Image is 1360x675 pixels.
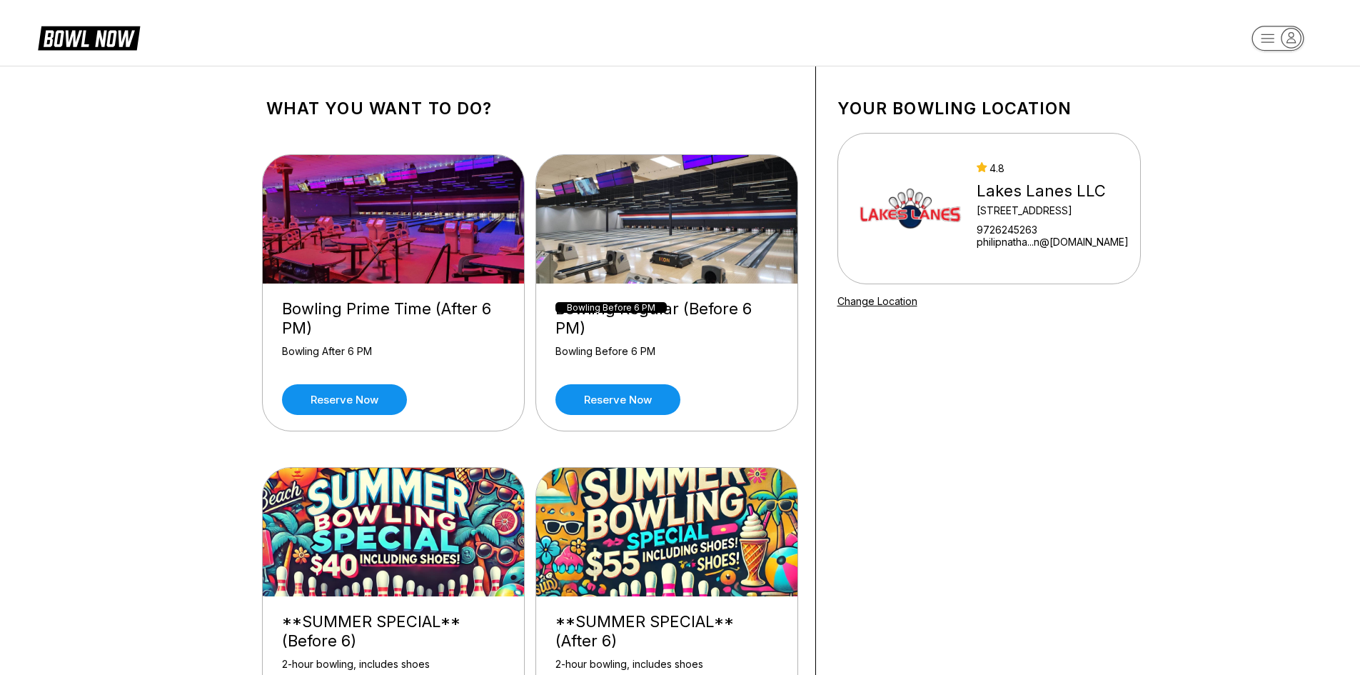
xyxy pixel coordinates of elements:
[263,468,525,596] img: **SUMMER SPECIAL** (Before 6)
[977,236,1129,248] a: philipnatha...n@[DOMAIN_NAME]
[282,612,505,651] div: **SUMMER SPECIAL** (Before 6)
[282,299,505,338] div: Bowling Prime Time (After 6 PM)
[536,468,799,596] img: **SUMMER SPECIAL** (After 6)
[555,302,667,313] div: Bowling Before 6 PM
[263,155,525,284] img: Bowling Prime Time (After 6 PM)
[555,299,778,338] div: Bowling Regular (Before 6 PM)
[837,295,917,307] a: Change Location
[857,155,964,262] img: Lakes Lanes LLC
[282,384,407,415] a: Reserve now
[555,345,778,370] div: Bowling Before 6 PM
[555,384,680,415] a: Reserve now
[536,155,799,284] img: Bowling Regular (Before 6 PM)
[266,99,794,119] h1: What you want to do?
[282,345,505,370] div: Bowling After 6 PM
[977,162,1129,174] div: 4.8
[555,612,778,651] div: **SUMMER SPECIAL** (After 6)
[837,99,1141,119] h1: Your bowling location
[977,224,1129,236] div: 9726245263
[977,181,1129,201] div: Lakes Lanes LLC
[977,204,1129,216] div: [STREET_ADDRESS]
